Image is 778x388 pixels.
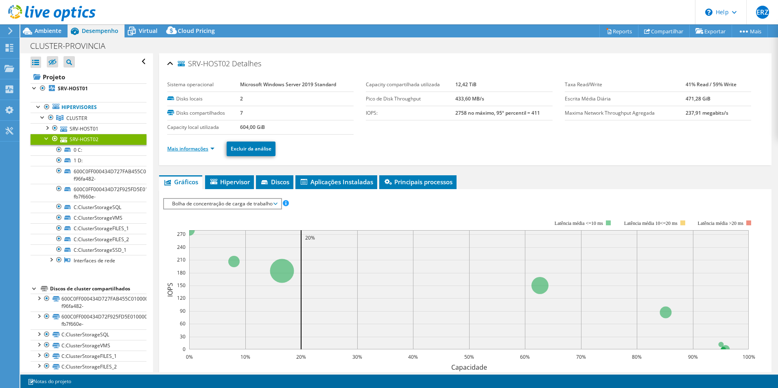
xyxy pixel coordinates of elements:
span: Bolha de concentração de carga de trabalho [168,199,277,209]
text: 30% [352,353,362,360]
text: 120 [177,294,186,301]
text: 30 [180,333,186,340]
text: 90% [688,353,698,360]
label: Disks compartilhados [167,109,240,117]
label: Pico de Disk Throughput [366,95,455,103]
a: 1 D: [31,155,146,166]
text: 20% [305,234,315,241]
span: Aplicações Instaladas [299,178,373,186]
text: 100% [742,353,755,360]
text: 180 [177,269,186,276]
span: SRV-HOST02 [178,60,230,68]
text: 210 [177,256,186,263]
b: 237,91 megabits/s [686,109,728,116]
span: Detalhes [232,59,261,68]
a: C:ClusterStorageVMS [31,213,146,223]
b: SRV-HOST01 [58,85,88,92]
text: 80% [632,353,642,360]
a: 600C0FF000434D72F925FD5E01000000-fb7f660e- [31,184,146,202]
span: Principais processos [383,178,452,186]
a: C:ClusterStorageSSD_1 [31,244,146,255]
a: 600C0FF000434D727FAB455C01000000-f96fa482- [31,166,146,184]
text: 0 [183,346,186,353]
a: C:ClusterStorageVMS [31,340,146,351]
a: C:ClusterStorageFILES_1 [31,351,146,361]
a: Hipervisores [31,102,146,113]
span: CLUSTER [66,115,87,122]
a: C:ClusterStorageSQL [31,202,146,212]
b: 604,00 GiB [240,124,265,131]
text: Capacidade [451,363,487,372]
span: Gráficos [163,178,198,186]
b: 433,60 MB/s [455,95,484,102]
label: Maxima Network Throughput Agregada [565,109,686,117]
a: Exportar [689,25,732,37]
a: C:ClusterStorageFILES_1 [31,223,146,234]
a: SRV-HOST01 [31,83,146,94]
label: Taxa Read/Write [565,81,686,89]
text: 40% [408,353,418,360]
text: 0% [186,353,192,360]
b: 471,28 GiB [686,95,710,102]
a: SRV-HOST01 [31,123,146,134]
tspan: Latência média 10<=20 ms [624,220,677,226]
span: Cloud Pricing [178,27,215,35]
span: Virtual [139,27,157,35]
label: Sistema operacional [167,81,240,89]
text: 150 [177,282,186,289]
div: Discos de cluster compartilhados [50,284,146,294]
a: Mais [732,25,768,37]
a: SRV-HOST02 [31,134,146,144]
a: Projeto [31,70,146,83]
h1: CLUSTER-PROVINCIA [26,41,118,50]
a: Excluir da análise [227,142,275,156]
a: 600C0FF000434D727FAB455C01000000-f96fa482- [31,294,146,312]
span: Ambiente [35,27,61,35]
a: C:ClusterStorageFILES_2 [31,361,146,372]
text: 60% [520,353,530,360]
a: Compartilhar [638,25,690,37]
span: Discos [260,178,289,186]
label: Disks locais [167,95,240,103]
tspan: Latência média <=10 ms [555,220,603,226]
text: 240 [177,244,186,251]
text: 60 [180,320,186,327]
a: Interfaces de rede [31,255,146,266]
a: Notas do projeto [22,376,77,386]
b: 2 [240,95,243,102]
b: 7 [240,109,243,116]
text: 20% [296,353,306,360]
text: 70% [576,353,586,360]
span: Hipervisor [209,178,250,186]
text: 90 [180,307,186,314]
text: 10% [240,353,250,360]
text: IOPS [166,283,175,297]
svg: \n [705,9,712,16]
text: Latência média >20 ms [697,220,743,226]
text: 270 [177,231,186,238]
a: 0 C: [31,145,146,155]
a: Reports [599,25,638,37]
a: C:ClusterStorageSSD_1 [31,372,146,383]
a: CLUSTER [31,113,146,123]
a: C:ClusterStorageFILES_2 [31,234,146,244]
label: Capacity compartilhada utilizada [366,81,455,89]
label: Escrita Média Diária [565,95,686,103]
a: Mais informações [167,145,214,152]
label: IOPS: [366,109,455,117]
b: Microsoft Windows Server 2019 Standard [240,81,336,88]
b: 41% Read / 59% Write [686,81,736,88]
a: 600C0FF000434D72F925FD5E01000000-fb7f660e- [31,312,146,329]
a: C:ClusterStorageSQL [31,329,146,340]
span: Desempenho [82,27,118,35]
b: 2758 no máximo, 95º percentil = 411 [455,109,540,116]
b: 12,42 TiB [455,81,476,88]
text: 50% [464,353,474,360]
label: Capacity local utilizada [167,123,240,131]
span: ERZ [756,6,769,19]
